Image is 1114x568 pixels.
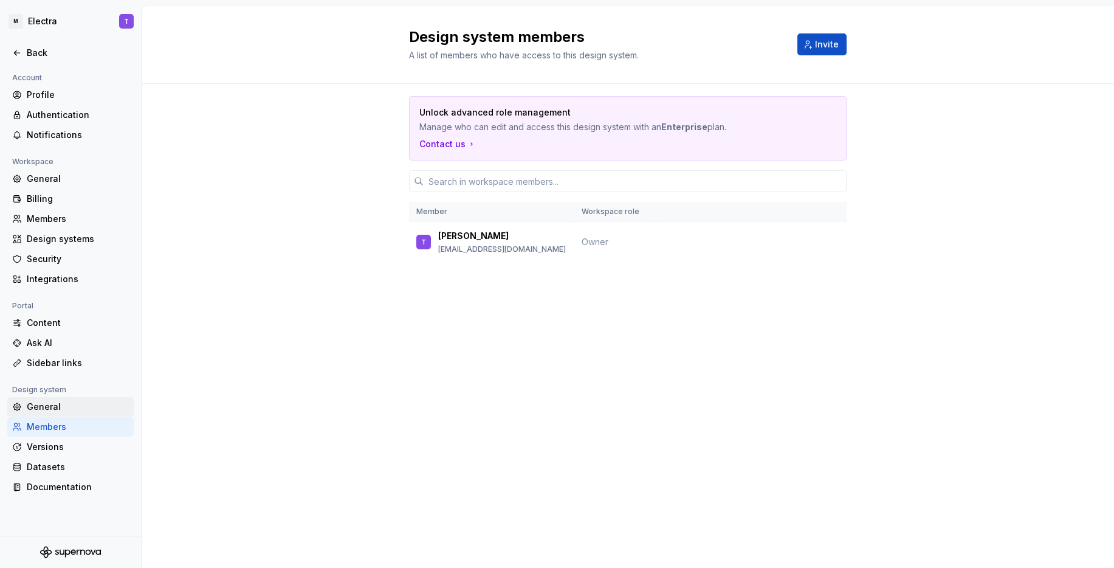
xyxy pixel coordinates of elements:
a: Authentication [7,105,134,125]
div: General [27,173,129,185]
div: Authentication [27,109,129,121]
div: Members [27,213,129,225]
div: Datasets [27,461,129,473]
div: Security [27,253,129,265]
div: Documentation [27,481,129,493]
p: [PERSON_NAME] [438,230,509,242]
div: Sidebar links [27,357,129,369]
p: [EMAIL_ADDRESS][DOMAIN_NAME] [438,244,566,254]
input: Search in workspace members... [424,170,847,192]
th: Workspace role [574,202,656,222]
svg: Supernova Logo [40,546,101,558]
div: Notifications [27,129,129,141]
a: Ask AI [7,333,134,353]
div: General [27,401,129,413]
div: Members [27,421,129,433]
a: Content [7,313,134,333]
a: Security [7,249,134,269]
a: Integrations [7,269,134,289]
a: Versions [7,437,134,457]
div: T [421,236,426,248]
h2: Design system members [409,27,783,47]
a: General [7,397,134,417]
span: A list of members who have access to this design system. [409,50,639,60]
div: Billing [27,193,129,205]
div: Profile [27,89,129,101]
a: Datasets [7,457,134,477]
div: T [124,16,129,26]
strong: Enterprise [661,122,707,132]
a: Back [7,43,134,63]
button: Invite [797,33,847,55]
span: Invite [815,38,839,50]
div: Back [27,47,129,59]
div: Portal [7,299,38,313]
div: M [9,14,23,29]
a: Sidebar links [7,353,134,373]
div: Design system [7,383,71,397]
a: Documentation [7,477,134,497]
div: Versions [27,441,129,453]
a: Members [7,209,134,229]
a: Billing [7,189,134,209]
a: Contact us [419,138,476,150]
div: Content [27,317,129,329]
th: Member [409,202,574,222]
div: Workspace [7,154,58,169]
div: Integrations [27,273,129,285]
a: Profile [7,85,134,105]
p: Unlock advanced role management [419,106,751,119]
a: Members [7,417,134,437]
p: Manage who can edit and access this design system with an plan. [419,121,751,133]
a: General [7,169,134,189]
span: Owner [582,237,608,247]
div: Account [7,71,47,85]
button: MElectraT [2,8,139,35]
div: Design systems [27,233,129,245]
div: Ask AI [27,337,129,349]
a: Notifications [7,125,134,145]
a: Design systems [7,229,134,249]
div: Electra [28,15,57,27]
